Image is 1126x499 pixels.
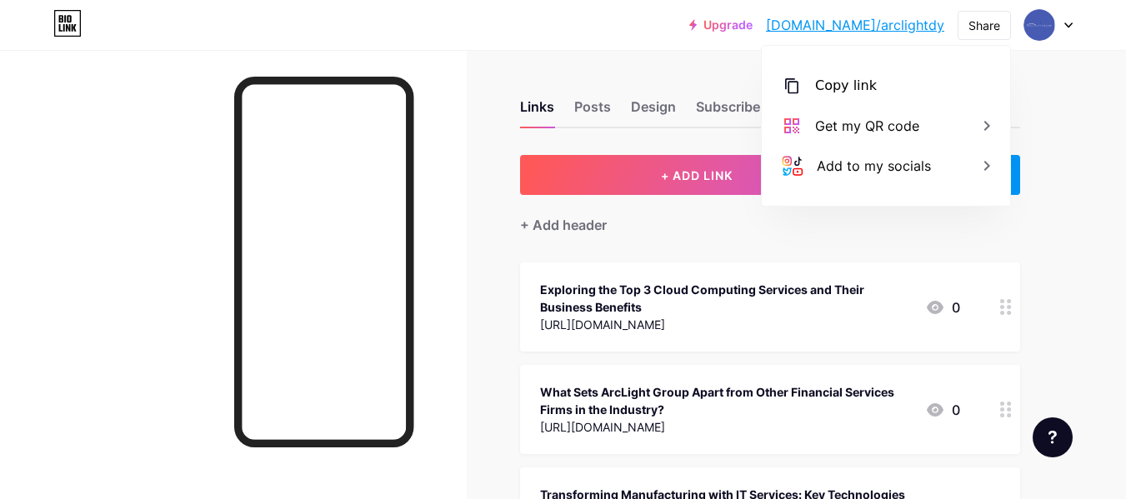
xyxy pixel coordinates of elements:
div: Subscribers [696,97,796,127]
div: 0 [925,297,960,317]
div: Share [968,17,1000,34]
div: Add to my socials [817,156,931,176]
button: + ADD LINK [520,155,874,195]
div: Copy link [815,76,877,96]
div: [URL][DOMAIN_NAME] [540,418,912,436]
div: [URL][DOMAIN_NAME] [540,316,912,333]
div: Get my QR code [815,116,919,136]
img: Arclight Group [1023,9,1055,41]
div: What Sets ArcLight Group Apart from Other Financial Services Firms in the Industry? [540,383,912,418]
a: Upgrade [689,18,753,32]
div: Design [631,97,676,127]
div: Links [520,97,554,127]
div: Posts [574,97,611,127]
div: 0 [925,400,960,420]
a: [DOMAIN_NAME]/arclightdy [766,15,944,35]
span: + ADD LINK [661,168,733,182]
div: + Add header [520,215,607,235]
div: Exploring the Top 3 Cloud Computing Services and Their Business Benefits [540,281,912,316]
